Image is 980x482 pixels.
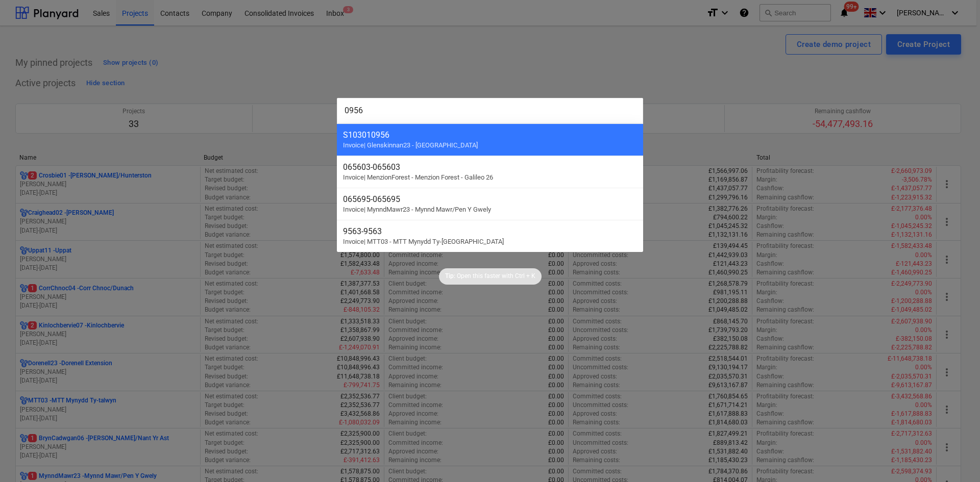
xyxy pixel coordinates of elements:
[337,188,643,220] div: 065695-065695Invoice| MynndMawr23 - Mynnd Mawr/Pen Y Gwely
[515,272,535,281] p: Ctrl + K
[343,130,637,140] div: S103010956
[337,98,643,123] input: Search for projects, line-items, subcontracts, valuations, subcontractors...
[343,238,504,245] span: Invoice | MTT03 - MTT Mynydd Ty-[GEOGRAPHIC_DATA]
[343,162,637,172] div: 065603 - 065603
[337,123,643,156] div: S103010956Invoice| Glenskinnan23 - [GEOGRAPHIC_DATA]
[929,433,980,482] iframe: Chat Widget
[343,194,637,204] div: 065695 - 065695
[343,206,491,213] span: Invoice | MynndMawr23 - Mynnd Mawr/Pen Y Gwely
[445,272,455,281] p: Tip:
[343,173,493,181] span: Invoice | MenzionForest - Menzion Forest - Galileo 26
[337,156,643,188] div: 065603-065603Invoice| MenzionForest - Menzion Forest - Galileo 26
[343,141,478,149] span: Invoice | Glenskinnan23 - [GEOGRAPHIC_DATA]
[337,220,643,252] div: 9563-9563Invoice| MTT03 - MTT Mynydd Ty-[GEOGRAPHIC_DATA]
[343,226,637,236] div: 9563 - 9563
[457,272,513,281] p: Open this faster with
[439,268,542,285] div: Tip:Open this faster withCtrl + K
